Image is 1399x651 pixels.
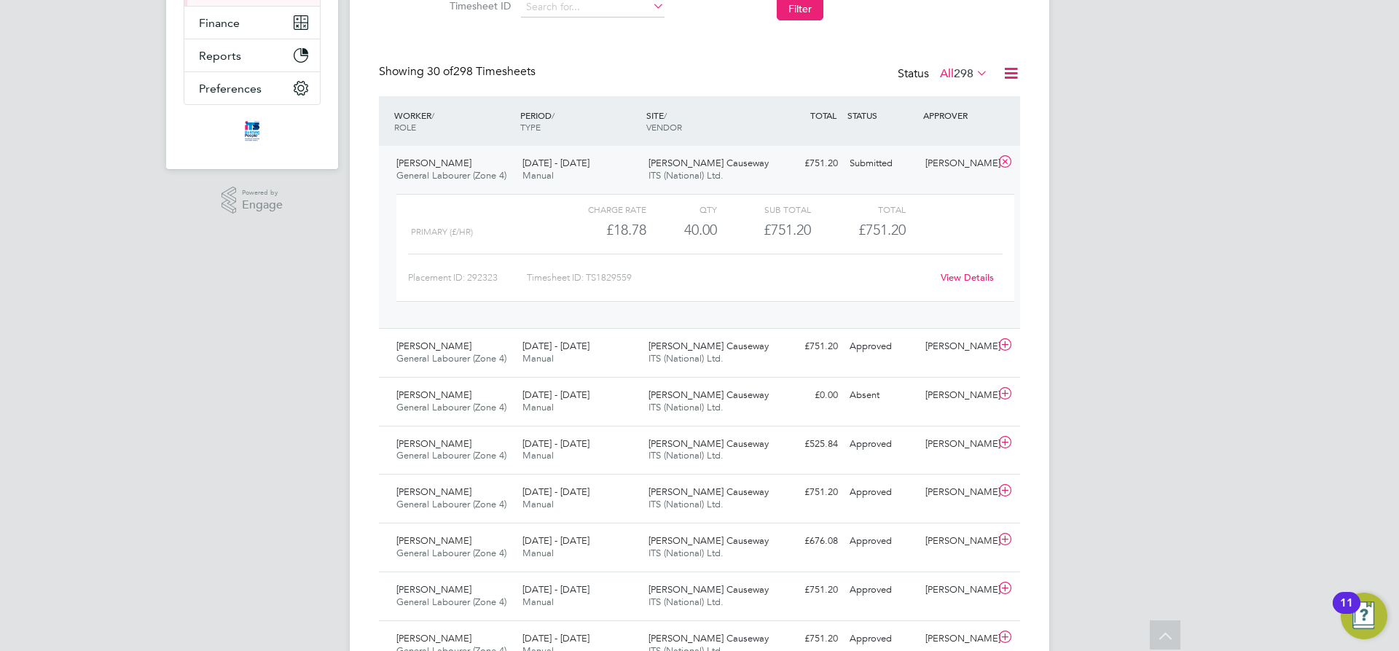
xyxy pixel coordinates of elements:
div: Timesheet ID: TS1829559 [527,266,931,289]
button: Open Resource Center, 11 new notifications [1341,593,1387,639]
div: 11 [1340,603,1353,622]
div: Charge rate [552,200,646,218]
div: £525.84 [768,432,844,456]
span: [DATE] - [DATE] [522,486,589,498]
span: ROLE [394,121,416,133]
span: General Labourer (Zone 4) [396,547,506,559]
span: Manual [522,596,554,608]
span: [PERSON_NAME] Causeway [648,583,769,596]
div: PERIOD [517,102,643,140]
span: TOTAL [810,109,836,121]
span: Engage [242,199,283,211]
span: [PERSON_NAME] Causeway [648,632,769,644]
span: [PERSON_NAME] Causeway [648,534,769,547]
span: Manual [522,352,554,365]
span: £751.20 [858,221,906,238]
label: All [940,66,988,81]
div: [PERSON_NAME] [920,335,995,359]
span: Primary (£/HR) [411,227,473,237]
div: Status [898,64,991,85]
span: ITS (National) Ltd. [648,498,724,510]
div: Approved [844,432,920,456]
span: Finance [199,16,240,30]
span: [DATE] - [DATE] [522,632,589,644]
span: VENDOR [646,121,682,133]
div: £676.08 [768,529,844,553]
span: [PERSON_NAME] [396,534,471,547]
span: Preferences [199,82,262,95]
div: £0.00 [768,383,844,408]
span: TYPE [520,121,541,133]
div: WORKER [391,102,517,140]
div: Approved [844,480,920,504]
div: [PERSON_NAME] [920,627,995,651]
span: [PERSON_NAME] Causeway [648,486,769,498]
span: [PERSON_NAME] [396,340,471,352]
span: [DATE] - [DATE] [522,583,589,596]
span: [PERSON_NAME] Causeway [648,437,769,450]
span: 298 [954,66,973,81]
div: [PERSON_NAME] [920,383,995,408]
button: Reports [184,39,320,71]
div: £751.20 [768,152,844,176]
span: [PERSON_NAME] [396,486,471,498]
span: General Labourer (Zone 4) [396,596,506,608]
span: Manual [522,401,554,413]
a: Go to home page [184,120,321,143]
span: General Labourer (Zone 4) [396,498,506,510]
span: / [552,109,554,121]
div: [PERSON_NAME] [920,480,995,504]
div: Total [811,200,905,218]
div: [PERSON_NAME] [920,578,995,602]
div: [PERSON_NAME] [920,529,995,553]
span: Manual [522,498,554,510]
span: Reports [199,49,241,63]
div: £18.78 [552,218,646,242]
span: Powered by [242,187,283,199]
span: ITS (National) Ltd. [648,401,724,413]
div: [PERSON_NAME] [920,152,995,176]
div: £751.20 [768,480,844,504]
div: Approved [844,529,920,553]
span: General Labourer (Zone 4) [396,401,506,413]
button: Finance [184,7,320,39]
a: Powered byEngage [222,187,283,214]
div: QTY [646,200,717,218]
span: / [664,109,667,121]
span: ITS (National) Ltd. [648,547,724,559]
div: £751.20 [768,335,844,359]
span: ITS (National) Ltd. [648,352,724,365]
span: Manual [522,547,554,559]
div: STATUS [844,102,920,128]
div: Sub Total [717,200,811,218]
span: 30 of [427,64,453,79]
span: [PERSON_NAME] [396,157,471,169]
span: [PERSON_NAME] Causeway [648,389,769,401]
div: Submitted [844,152,920,176]
span: / [431,109,434,121]
div: £751.20 [717,218,811,242]
span: [PERSON_NAME] [396,437,471,450]
a: View Details [941,271,994,284]
span: ITS (National) Ltd. [648,596,724,608]
div: Approved [844,578,920,602]
div: Absent [844,383,920,408]
img: itsconstruction-logo-retina.png [242,120,262,143]
span: [PERSON_NAME] [396,389,471,401]
span: General Labourer (Zone 4) [396,352,506,365]
span: [DATE] - [DATE] [522,389,589,401]
div: 40.00 [646,218,717,242]
span: ITS (National) Ltd. [648,449,724,461]
div: Showing [379,64,538,79]
div: Approved [844,627,920,651]
span: [PERSON_NAME] [396,632,471,644]
span: [DATE] - [DATE] [522,534,589,547]
span: 298 Timesheets [427,64,536,79]
span: [PERSON_NAME] [396,583,471,596]
span: General Labourer (Zone 4) [396,169,506,182]
button: Preferences [184,72,320,104]
span: [PERSON_NAME] Causeway [648,340,769,352]
div: £751.20 [768,627,844,651]
div: SITE [643,102,769,140]
span: Manual [522,169,554,182]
